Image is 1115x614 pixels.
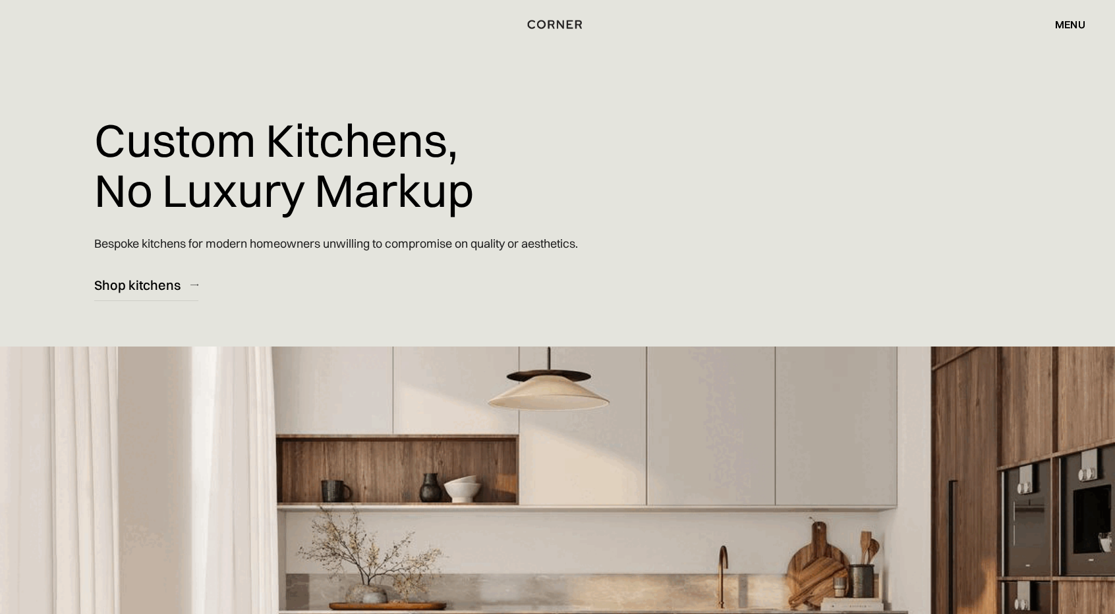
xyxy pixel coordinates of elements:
h1: Custom Kitchens, No Luxury Markup [94,105,474,225]
div: menu [1055,19,1085,30]
div: Shop kitchens [94,276,181,294]
div: menu [1042,13,1085,36]
p: Bespoke kitchens for modern homeowners unwilling to compromise on quality or aesthetics. [94,225,578,262]
a: home [511,16,604,33]
a: Shop kitchens [94,269,198,301]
